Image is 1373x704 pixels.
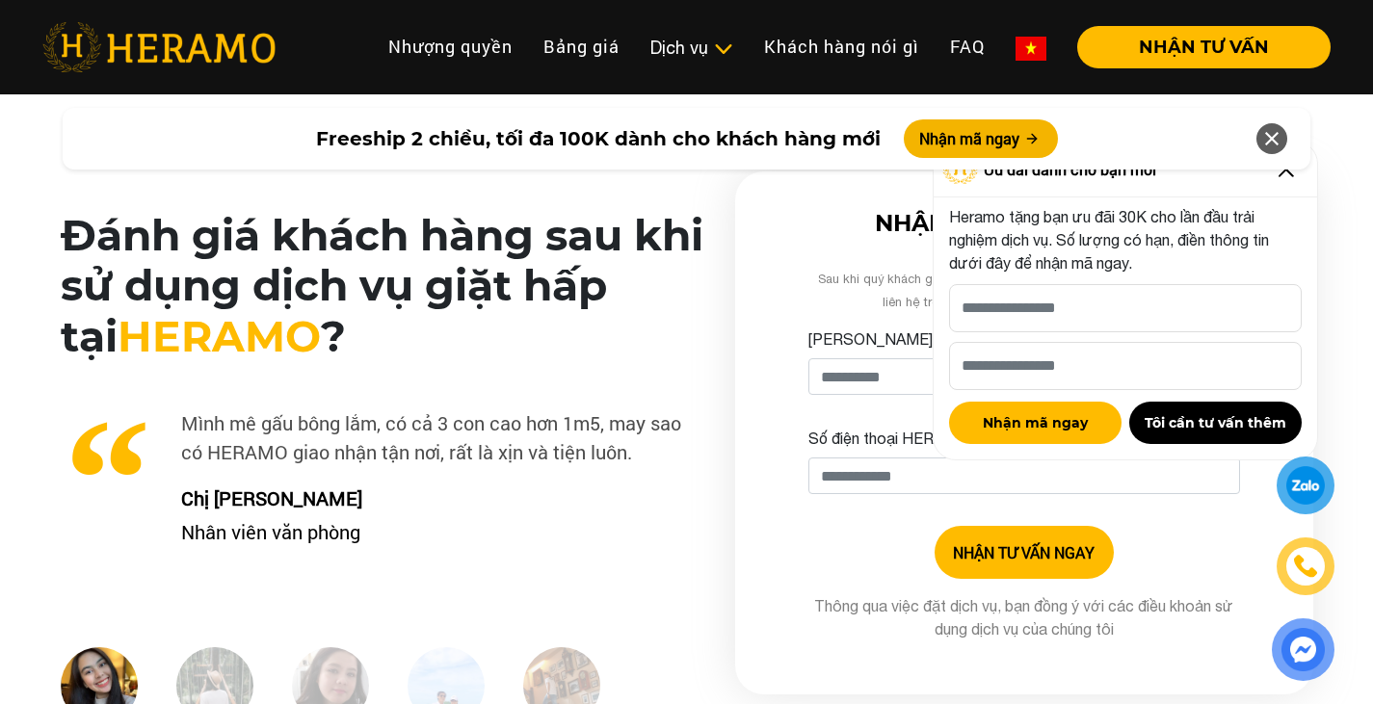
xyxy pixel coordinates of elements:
[904,119,1058,158] button: Nhận mã ngay
[749,26,935,67] a: Khách hàng nói gì
[713,39,733,59] img: subToggleIcon
[1077,26,1331,68] button: NHẬN TƯ VẤN
[167,517,704,546] p: Nhân viên văn phòng
[61,210,704,362] h2: Đánh giá khách hàng sau khi sử dụng dịch vụ giặt hấp tại ?
[118,310,321,362] span: HERAMO
[528,26,635,67] a: Bảng giá
[1280,540,1332,592] a: phone-icon
[814,597,1233,638] span: Thông qua việc đặt dịch vụ, bạn đồng ý với các điều khoản sử dụng dịch vụ của chúng tôi
[818,272,1230,309] span: Sau khi quý khách gửi thông tin, chuyên viên từ [GEOGRAPHIC_DATA] sẽ liên hệ trong vòng 15 phút đ...
[1062,39,1331,56] a: NHẬN TƯ VẤN
[1016,37,1046,61] img: vn-flag.png
[949,402,1122,444] button: Nhận mã ngay
[316,124,881,153] span: Freeship 2 chiều, tối đa 100K dành cho khách hàng mới
[808,327,1073,351] label: [PERSON_NAME] xin tên của bạn nhé
[808,427,1085,450] label: Số điện thoại HERAMO có thể liên hệ là
[949,205,1302,274] p: Heramo tặng bạn ưu đãi 30K cho lần đầu trải nghiệm dịch vụ. Số lượng có hạn, điền thông tin dưới ...
[935,26,1000,67] a: FAQ
[935,526,1114,579] button: NHẬN TƯ VẤN NGAY
[373,26,528,67] a: Nhượng quyền
[808,210,1240,238] h3: NHẬN TƯ VẤN MIỄN PHÍ!
[167,483,704,512] p: Chị [PERSON_NAME]
[42,22,276,72] img: heramo-logo.png
[650,35,733,61] div: Dịch vụ
[61,408,704,466] p: Mình mê gấu bông lắm, có cả 3 con cao hơn 1m5, may sao có HERAMO giao nhận tận nơi, rất là xịn và...
[1295,556,1317,577] img: phone-icon
[1129,402,1302,444] button: Tôi cần tư vấn thêm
